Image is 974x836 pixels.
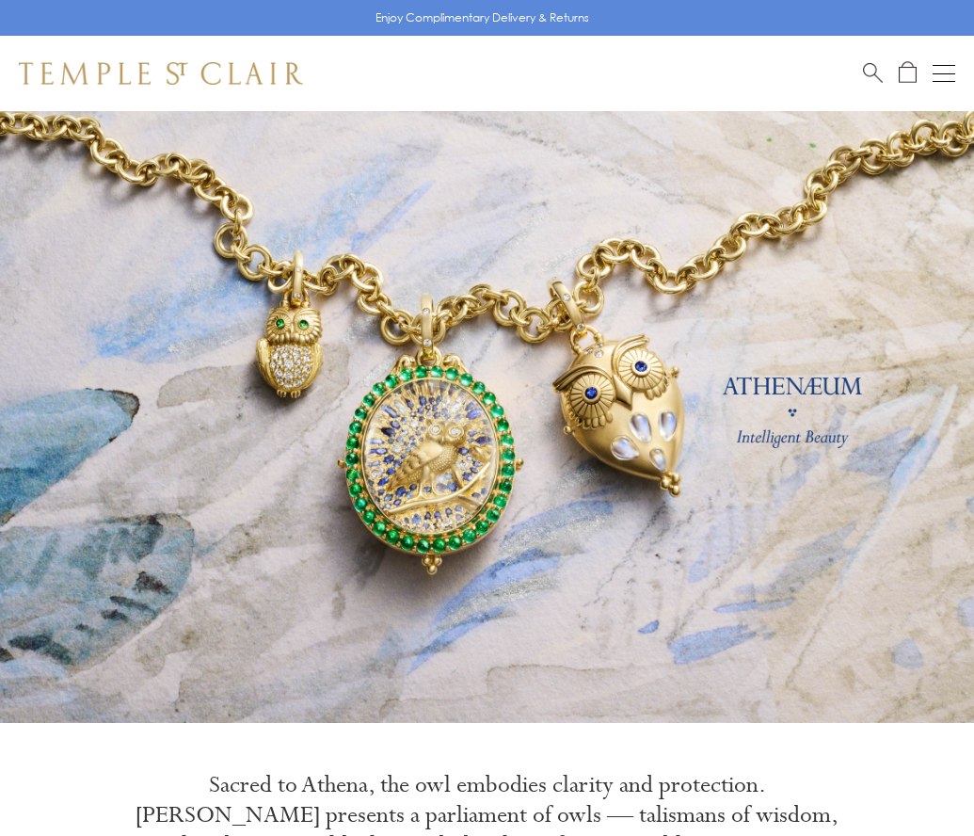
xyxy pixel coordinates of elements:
a: Open Shopping Bag [899,61,917,85]
p: Enjoy Complimentary Delivery & Returns [375,8,589,27]
img: Temple St. Clair [19,62,303,85]
button: Open navigation [933,62,955,85]
a: Search [863,61,883,85]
